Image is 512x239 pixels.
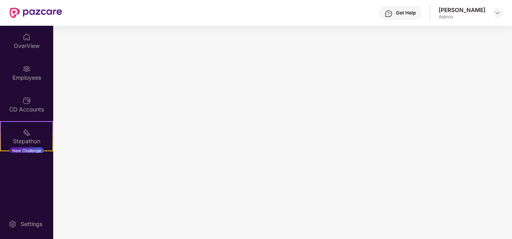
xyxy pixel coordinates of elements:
[23,128,31,136] img: svg+xml;base64,PHN2ZyB4bWxucz0iaHR0cDovL3d3dy53My5vcmcvMjAwMC9zdmciIHdpZHRoPSIyMSIgaGVpZ2h0PSIyMC...
[23,65,31,73] img: svg+xml;base64,PHN2ZyBpZD0iRW1wbG95ZWVzIiB4bWxucz0iaHR0cDovL3d3dy53My5vcmcvMjAwMC9zdmciIHdpZHRoPS...
[8,220,17,228] img: svg+xml;base64,PHN2ZyBpZD0iU2V0dGluZy0yMHgyMCIgeG1sbnM9Imh0dHA6Ly93d3cudzMub3JnLzIwMDAvc3ZnIiB3aW...
[494,10,501,16] img: svg+xml;base64,PHN2ZyBpZD0iRHJvcGRvd24tMzJ4MzIiIHhtbG5zPSJodHRwOi8vd3d3LnczLm9yZy8yMDAwL3N2ZyIgd2...
[10,8,62,18] img: New Pazcare Logo
[439,14,485,20] div: Admin
[10,147,44,154] div: New Challenge
[439,6,485,14] div: [PERSON_NAME]
[23,97,31,105] img: svg+xml;base64,PHN2ZyBpZD0iQ0RfQWNjb3VudHMiIGRhdGEtbmFtZT0iQ0QgQWNjb3VudHMiIHhtbG5zPSJodHRwOi8vd3...
[18,220,45,228] div: Settings
[1,137,52,145] div: Stepathon
[23,33,31,41] img: svg+xml;base64,PHN2ZyBpZD0iSG9tZSIgeG1sbnM9Imh0dHA6Ly93d3cudzMub3JnLzIwMDAvc3ZnIiB3aWR0aD0iMjAiIG...
[385,10,393,18] img: svg+xml;base64,PHN2ZyBpZD0iSGVscC0zMngzMiIgeG1sbnM9Imh0dHA6Ly93d3cudzMub3JnLzIwMDAvc3ZnIiB3aWR0aD...
[396,10,416,16] div: Get Help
